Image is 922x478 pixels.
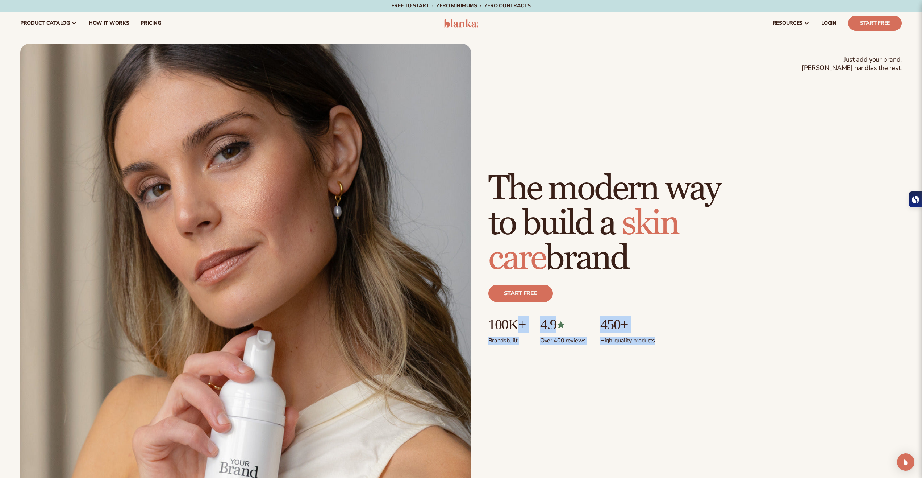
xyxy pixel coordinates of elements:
[488,285,553,302] a: Start free
[540,317,586,333] p: 4.9
[83,12,135,35] a: How It Works
[488,317,526,333] p: 100K+
[848,16,902,31] a: Start Free
[391,2,530,9] span: Free to start · ZERO minimums · ZERO contracts
[773,20,802,26] span: resources
[821,20,837,26] span: LOGIN
[767,12,815,35] a: resources
[14,12,83,35] a: product catalog
[444,19,478,28] img: logo
[600,317,655,333] p: 450+
[20,20,70,26] span: product catalog
[488,202,679,280] span: skin care
[802,55,902,73] span: Just add your brand. [PERSON_NAME] handles the rest.
[540,333,586,345] p: Over 400 reviews
[89,20,129,26] span: How It Works
[488,333,526,345] p: Brands built
[141,20,161,26] span: pricing
[488,172,720,276] h1: The modern way to build a brand
[600,333,655,345] p: High-quality products
[897,453,914,471] div: Open Intercom Messenger
[135,12,167,35] a: pricing
[815,12,842,35] a: LOGIN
